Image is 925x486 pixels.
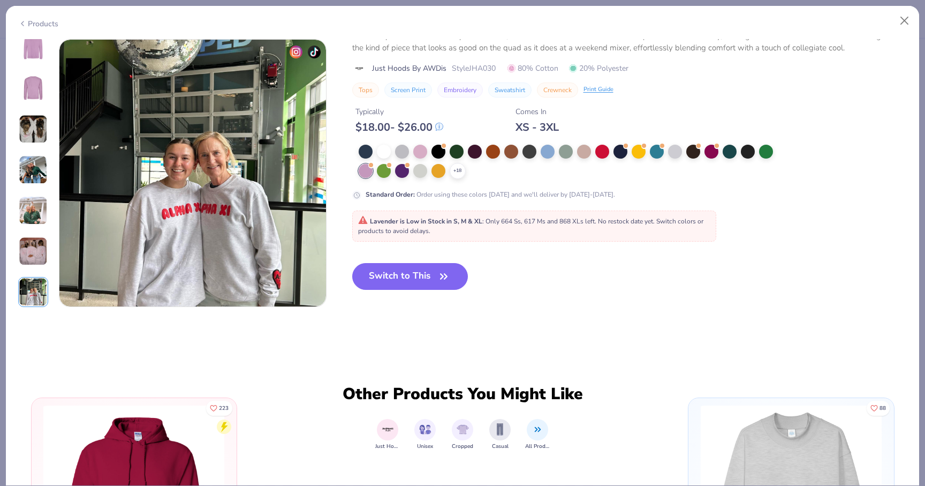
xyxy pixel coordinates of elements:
[492,443,509,451] span: Casual
[452,63,496,74] span: Style JHA030
[569,63,628,74] span: 20% Polyester
[336,385,589,404] div: Other Products You Might Like
[419,423,431,436] img: Unisex Image
[494,423,506,436] img: Casual Image
[507,63,558,74] span: 80% Cotton
[19,115,48,144] img: User generated content
[525,443,550,451] span: All Products
[59,40,326,306] img: d4d8f2db-86b2-4d67-97a1-aba74090dfd6
[437,83,483,98] button: Embroidery
[206,401,232,416] button: Like
[375,419,400,451] button: filter button
[457,423,469,436] img: Cropped Image
[452,419,473,451] button: filter button
[489,419,511,451] div: filter for Casual
[20,35,46,61] img: Front
[372,63,446,74] span: Just Hoods By AWDis
[525,419,550,451] div: filter for All Products
[19,155,48,184] img: User generated content
[366,190,415,199] strong: Standard Order :
[532,423,544,436] img: All Products Image
[384,83,432,98] button: Screen Print
[19,278,48,306] img: User generated content
[355,106,443,117] div: Typically
[417,443,433,451] span: Unisex
[414,419,436,451] button: filter button
[366,190,615,199] div: Order using these colors [DATE] and we'll deliver by [DATE]-[DATE].
[515,106,559,117] div: Comes In
[515,121,559,134] div: XS - 3XL
[375,443,400,451] span: Just Hoods By AWDis
[867,401,890,416] button: Like
[489,419,511,451] button: filter button
[308,46,321,58] img: tiktok-icon.png
[20,76,46,101] img: Back
[370,217,482,226] strong: Lavender is Low in Stock in S, M & XL
[452,419,473,451] div: filter for Cropped
[352,64,367,73] img: brand logo
[375,419,400,451] div: filter for Just Hoods By AWDis
[290,46,302,58] img: insta-icon.png
[19,196,48,225] img: User generated content
[894,11,915,31] button: Close
[537,83,578,98] button: Crewneck
[219,406,229,411] span: 223
[414,419,436,451] div: filter for Unisex
[452,443,473,451] span: Cropped
[488,83,532,98] button: Sweatshirt
[358,217,703,235] span: : Only 664 Ss, 617 Ms and 868 XLs left. No restock date yet. Switch colors or products to avoid d...
[18,18,58,29] div: Products
[19,237,48,266] img: User generated content
[525,419,550,451] button: filter button
[352,83,379,98] button: Tops
[355,121,443,134] div: $ 18.00 - $ 26.00
[382,423,394,436] img: Just Hoods By AWDis Image
[453,167,461,175] span: + 18
[583,85,613,94] div: Print Guide
[879,406,886,411] span: 88
[352,263,468,290] button: Switch to This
